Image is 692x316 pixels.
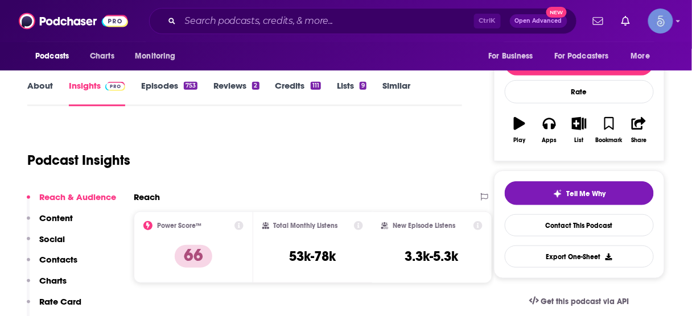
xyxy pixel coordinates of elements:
[624,110,654,151] button: Share
[405,248,459,265] h3: 3.3k-5.3k
[27,234,65,255] button: Social
[488,48,533,64] span: For Business
[157,222,201,230] h2: Power Score™
[337,80,366,106] a: Lists9
[648,9,673,34] button: Show profile menu
[542,137,557,144] div: Apps
[127,45,190,67] button: open menu
[514,137,526,144] div: Play
[596,137,623,144] div: Bookmark
[105,82,125,91] img: Podchaser Pro
[554,48,609,64] span: For Podcasters
[311,82,321,90] div: 111
[648,9,673,34] img: User Profile
[575,137,584,144] div: List
[505,110,534,151] button: Play
[27,192,116,213] button: Reach & Audience
[39,275,67,286] p: Charts
[510,14,567,28] button: Open AdvancedNew
[623,45,665,67] button: open menu
[90,48,114,64] span: Charts
[83,45,121,67] a: Charts
[19,10,128,32] img: Podchaser - Follow, Share and Rate Podcasts
[520,288,639,315] a: Get this podcast via API
[505,246,654,268] button: Export One-Sheet
[515,18,562,24] span: Open Advanced
[69,80,125,106] a: InsightsPodchaser Pro
[39,213,73,223] p: Content
[213,80,259,106] a: Reviews2
[135,48,175,64] span: Monitoring
[588,11,608,31] a: Show notifications dropdown
[134,192,160,202] h2: Reach
[534,110,564,151] button: Apps
[505,181,654,205] button: tell me why sparkleTell Me Why
[275,80,321,106] a: Credits111
[149,8,577,34] div: Search podcasts, credits, & more...
[252,82,259,90] div: 2
[567,189,606,198] span: Tell Me Why
[39,192,116,202] p: Reach & Audience
[27,45,84,67] button: open menu
[184,82,197,90] div: 753
[505,214,654,236] a: Contact This Podcast
[289,248,336,265] h3: 53k-78k
[480,45,547,67] button: open menu
[35,48,69,64] span: Podcasts
[617,11,635,31] a: Show notifications dropdown
[141,80,197,106] a: Episodes753
[546,7,567,18] span: New
[180,12,474,30] input: Search podcasts, credits, & more...
[360,82,366,90] div: 9
[648,9,673,34] span: Logged in as Spiral5-G1
[27,213,73,234] button: Content
[27,152,130,169] h1: Podcast Insights
[27,80,53,106] a: About
[382,80,410,106] a: Similar
[594,110,624,151] button: Bookmark
[39,296,81,307] p: Rate Card
[175,245,212,268] p: 66
[27,275,67,296] button: Charts
[393,222,455,230] h2: New Episode Listens
[565,110,594,151] button: List
[39,254,77,265] p: Contacts
[541,297,629,306] span: Get this podcast via API
[39,234,65,244] p: Social
[27,254,77,275] button: Contacts
[274,222,338,230] h2: Total Monthly Listens
[553,189,562,198] img: tell me why sparkle
[505,80,654,103] div: Rate
[547,45,625,67] button: open menu
[631,137,646,144] div: Share
[631,48,650,64] span: More
[474,14,501,28] span: Ctrl K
